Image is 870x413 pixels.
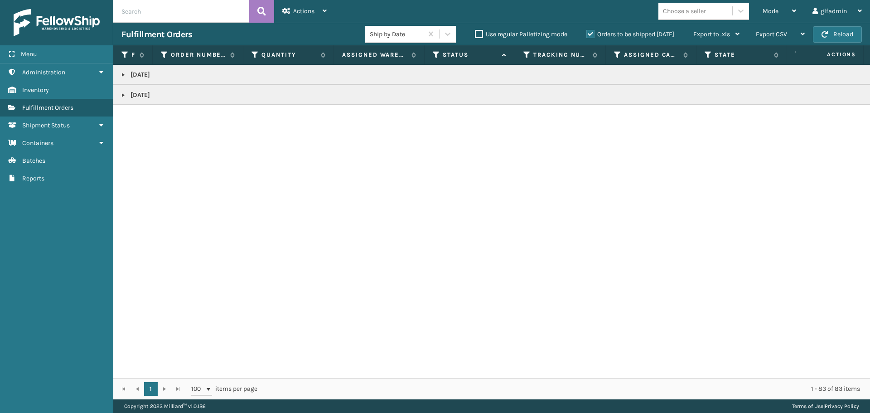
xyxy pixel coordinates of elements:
span: Shipment Status [22,121,70,129]
span: Reports [22,175,44,182]
label: Use regular Palletizing mode [475,30,567,38]
span: Menu [21,50,37,58]
div: | [792,399,859,413]
span: Actions [293,7,314,15]
span: Containers [22,139,53,147]
label: State [715,51,769,59]
span: Administration [22,68,65,76]
a: Terms of Use [792,403,823,409]
label: Assigned Warehouse [342,51,407,59]
span: Batches [22,157,45,165]
button: Reload [813,26,862,43]
label: Fulfillment Order Id [131,51,135,59]
span: Export CSV [756,30,787,38]
a: Privacy Policy [825,403,859,409]
span: Export to .xls [693,30,730,38]
span: Mode [763,7,778,15]
span: Actions [798,47,861,62]
span: Fulfillment Orders [22,104,73,112]
label: Quantity [261,51,316,59]
span: 100 [191,384,205,394]
h3: Fulfillment Orders [121,29,192,40]
div: 1 - 83 of 83 items [270,384,860,394]
span: items per page [191,382,257,396]
label: Orders to be shipped [DATE] [586,30,674,38]
div: Ship by Date [370,29,424,39]
p: Copyright 2023 Milliard™ v 1.0.186 [124,399,206,413]
img: logo [14,9,100,36]
label: Status [443,51,498,59]
label: Assigned Carrier Service [624,51,679,59]
a: 1 [144,382,158,396]
label: Tracking Number [533,51,588,59]
label: Order Number [171,51,226,59]
div: Choose a seller [663,6,706,16]
span: Inventory [22,86,49,94]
